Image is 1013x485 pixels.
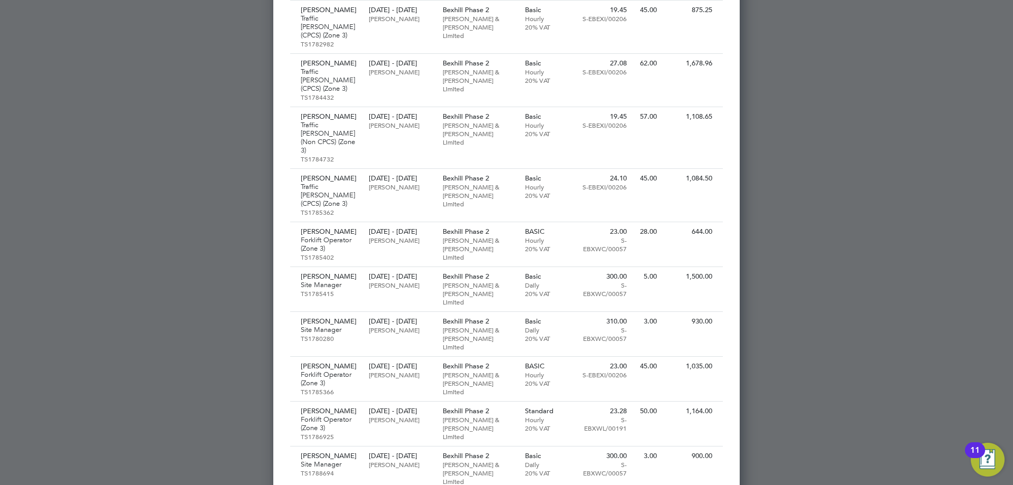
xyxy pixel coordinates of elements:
p: S-EBEXI/00206 [581,370,627,379]
p: S-EBEXI/00206 [581,68,627,76]
p: 20% VAT [525,289,571,298]
p: 1,084.50 [667,174,712,183]
p: [PERSON_NAME] & [PERSON_NAME] Limited [443,68,514,93]
p: [DATE] - [DATE] [369,112,432,121]
p: [DATE] - [DATE] [369,317,432,326]
p: Daily [525,281,571,289]
p: [PERSON_NAME] [369,14,432,23]
p: 57.00 [637,112,657,121]
p: Bexhill Phase 2 [443,362,514,370]
p: Bexhill Phase 2 [443,317,514,326]
p: Basic [525,59,571,68]
p: Hourly [525,370,571,379]
p: 20% VAT [525,191,571,199]
p: 27.08 [581,59,627,68]
p: Bexhill Phase 2 [443,174,514,183]
p: 1,678.96 [667,59,712,68]
p: TS1785366 [301,387,358,396]
p: S-EBEXI/00206 [581,121,627,129]
p: 20% VAT [525,76,571,84]
p: [DATE] - [DATE] [369,227,432,236]
p: S-EBXWC/00057 [581,236,627,253]
p: 3.00 [637,317,657,326]
p: TS1785362 [301,208,358,216]
p: [PERSON_NAME] & [PERSON_NAME] Limited [443,121,514,146]
p: [PERSON_NAME] [369,183,432,191]
p: 62.00 [637,59,657,68]
p: [PERSON_NAME] [369,121,432,129]
p: TS1784432 [301,93,358,101]
p: S-EBXWC/00057 [581,326,627,343]
p: Basic [525,174,571,183]
p: [PERSON_NAME] & [PERSON_NAME] Limited [443,183,514,208]
p: [PERSON_NAME] [369,415,432,424]
p: [PERSON_NAME] [301,174,358,183]
p: [PERSON_NAME] & [PERSON_NAME] Limited [443,14,514,40]
p: Traffic [PERSON_NAME] (Non CPCS) (Zone 3) [301,121,358,155]
p: Basic [525,112,571,121]
p: BASIC [525,227,571,236]
p: 20% VAT [525,334,571,343]
p: 3.00 [637,452,657,460]
p: Bexhill Phase 2 [443,227,514,236]
p: S-EBXWC/00057 [581,460,627,477]
p: Hourly [525,415,571,424]
p: 300.00 [581,452,627,460]
p: [DATE] - [DATE] [369,272,432,281]
p: 28.00 [637,227,657,236]
p: S-EBEXI/00206 [581,14,627,23]
p: 23.00 [581,362,627,370]
p: TS1782982 [301,40,358,48]
p: 24.10 [581,174,627,183]
p: S-EBXWC/00057 [581,281,627,298]
p: 644.00 [667,227,712,236]
p: [DATE] - [DATE] [369,407,432,415]
div: 11 [970,450,980,464]
p: Daily [525,326,571,334]
p: Bexhill Phase 2 [443,59,514,68]
p: [PERSON_NAME] [301,452,358,460]
p: Traffic [PERSON_NAME] (CPCS) (Zone 3) [301,68,358,93]
p: [PERSON_NAME] [369,236,432,244]
p: [PERSON_NAME] & [PERSON_NAME] Limited [443,415,514,441]
p: 1,164.00 [667,407,712,415]
button: Open Resource Center, 11 new notifications [971,443,1005,477]
p: TS1780280 [301,334,358,343]
p: 20% VAT [525,379,571,387]
p: [PERSON_NAME] [301,59,358,68]
p: 19.45 [581,6,627,14]
p: Hourly [525,68,571,76]
p: 45.00 [637,362,657,370]
p: 20% VAT [525,469,571,477]
p: [PERSON_NAME] [369,370,432,379]
p: Hourly [525,121,571,129]
p: TS1786925 [301,432,358,441]
p: 50.00 [637,407,657,415]
p: Forklift Operator (Zone 3) [301,415,358,432]
p: Basic [525,272,571,281]
p: Basic [525,6,571,14]
p: Forklift Operator (Zone 3) [301,236,358,253]
p: S-EBXWL/00191 [581,415,627,432]
p: Bexhill Phase 2 [443,6,514,14]
p: Forklift Operator (Zone 3) [301,370,358,387]
p: Hourly [525,183,571,191]
p: [PERSON_NAME] [301,317,358,326]
p: Basic [525,452,571,460]
p: [PERSON_NAME] [301,112,358,121]
p: Hourly [525,236,571,244]
p: [PERSON_NAME] [301,362,358,370]
p: 900.00 [667,452,712,460]
p: 1,035.00 [667,362,712,370]
p: [DATE] - [DATE] [369,174,432,183]
p: [PERSON_NAME] [301,6,358,14]
p: [PERSON_NAME] & [PERSON_NAME] Limited [443,236,514,261]
p: 20% VAT [525,424,571,432]
p: Bexhill Phase 2 [443,272,514,281]
p: [PERSON_NAME] [369,281,432,289]
p: Site Manager [301,460,358,469]
p: [DATE] - [DATE] [369,6,432,14]
p: [PERSON_NAME] [369,68,432,76]
p: BASIC [525,362,571,370]
p: 45.00 [637,174,657,183]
